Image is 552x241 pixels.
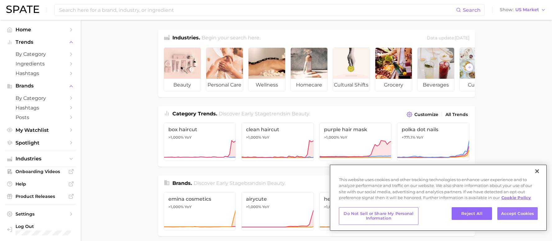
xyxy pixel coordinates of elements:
[5,192,76,201] a: Product Releases
[416,135,423,140] span: YoY
[164,192,236,230] a: emina cosmetics>1,000% YoY
[16,127,65,133] span: My Watchlist
[172,180,192,186] span: Brands .
[241,123,314,161] a: clean haircut>1,000% YoY
[16,70,65,76] span: Hashtags
[262,204,269,209] span: YoY
[292,111,309,117] span: beauty
[414,112,438,117] span: Customize
[6,6,39,13] img: SPATE
[164,47,201,91] a: beauty
[206,79,243,91] span: personal care
[417,47,454,91] a: beverages
[330,177,547,204] div: This website uses cookies and other tracking technologies to enhance user experience and to analy...
[402,135,415,140] span: +771.1%
[333,79,370,91] span: cultural shifts
[530,164,544,178] button: Close
[164,123,236,161] a: box haircut>1,000% YoY
[5,93,76,103] a: by Category
[324,135,339,140] span: >1,000%
[219,111,310,117] span: Discover Early Stage trends in .
[16,105,65,111] span: Hashtags
[339,207,418,225] button: Do Not Sell or Share My Personal Information, Opens the preference center dialog
[168,135,184,140] span: >1,000%
[246,196,309,202] span: airycute
[185,204,192,209] span: YoY
[444,110,469,119] a: All Trends
[246,135,261,140] span: >1,000%
[248,47,285,91] a: wellness
[340,135,347,140] span: YoY
[5,69,76,78] a: Hashtags
[172,34,200,42] h1: Industries.
[16,224,71,229] span: Log Out
[5,25,76,34] a: Home
[515,8,539,11] span: US Market
[16,156,65,162] span: Industries
[397,123,469,161] a: polka dot nails+771.1% YoY
[246,204,261,209] span: >1,000%
[497,207,538,220] button: Accept Cookies
[324,127,387,132] span: purple hair mask
[5,103,76,113] a: Hashtags
[459,47,497,91] a: culinary
[291,79,327,91] span: homecare
[501,195,531,200] a: More information about your privacy, opens in a new tab
[16,194,65,199] span: Product Releases
[246,127,309,132] span: clean haircut
[172,111,217,117] span: Category Trends .
[267,180,285,186] span: beauty
[5,138,76,148] a: Spotlight
[16,181,65,187] span: Help
[324,196,387,202] span: herstyler
[375,47,412,91] a: grocery
[319,192,392,230] a: herstyler>1,000% YoY
[16,27,65,33] span: Home
[319,123,392,161] a: purple hair mask>1,000% YoY
[5,38,76,47] button: Trends
[500,8,513,11] span: Show
[5,222,76,237] a: Log out. Currently logged in with e-mail mturne02@kenvue.com.
[168,204,184,209] span: >1,000%
[5,49,76,59] a: by Category
[5,81,76,91] button: Brands
[249,79,285,91] span: wellness
[16,83,65,89] span: Brands
[463,7,481,13] span: Search
[16,51,65,57] span: by Category
[194,180,285,186] span: Discover Early Stage brands in .
[16,211,65,217] span: Settings
[16,61,65,67] span: Ingredients
[16,140,65,146] span: Spotlight
[185,135,192,140] span: YoY
[290,47,328,91] a: homecare
[16,95,65,101] span: by Category
[402,127,465,132] span: polka dot nails
[375,79,412,91] span: grocery
[58,5,456,15] input: Search here for a brand, industry, or ingredient
[460,79,496,91] span: culinary
[324,204,339,209] span: >1,000%
[206,47,243,91] a: personal care
[5,113,76,122] a: Posts
[5,154,76,163] button: Industries
[452,207,492,220] button: Reject All
[405,110,440,119] button: Customize
[168,127,231,132] span: box haircut
[5,125,76,135] a: My Watchlist
[330,164,547,231] div: Privacy
[5,179,76,189] a: Help
[5,167,76,176] a: Onboarding Videos
[5,59,76,69] a: Ingredients
[16,114,65,120] span: Posts
[427,34,469,42] div: Data update: [DATE]
[164,79,201,91] span: beauty
[262,135,269,140] span: YoY
[445,112,468,117] span: All Trends
[417,79,454,91] span: beverages
[202,34,260,42] h2: Begin your search here.
[5,209,76,219] a: Settings
[465,63,473,71] button: Scroll Right
[333,47,370,91] a: cultural shifts
[16,39,65,45] span: Trends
